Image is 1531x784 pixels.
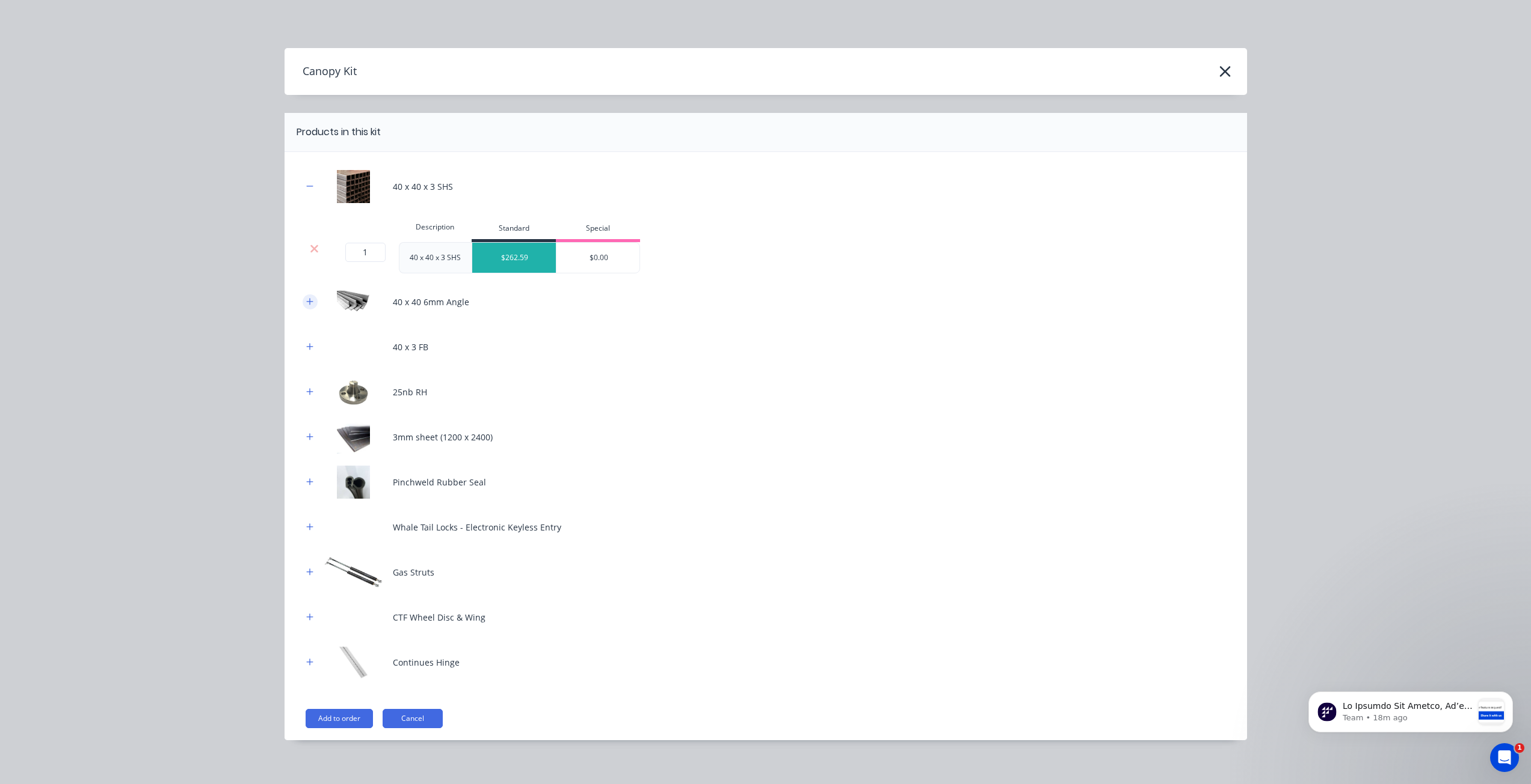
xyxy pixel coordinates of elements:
[393,566,434,579] div: Gas Struts
[393,611,485,624] div: CTF Wheel Disc & Wing
[297,125,381,139] div: Products in this kit
[306,709,373,728] button: Add to order
[52,34,182,724] span: Lo Ipsumdo Sit Ametco, Ad’el seddoe tem inci utlabore etdolor magnaaliq en admi veni quisnost exe...
[383,709,443,728] button: Cancel
[393,296,469,308] div: 40 x 40 6mm Angle
[556,243,641,273] div: $0.00
[556,218,640,242] div: Special
[52,45,182,56] p: Message from Team, sent 18m ago
[324,421,384,454] img: 3mm sheet (1200 x 2400)
[472,243,556,273] div: $262.59
[1515,743,1524,753] span: 1
[1290,667,1531,752] iframe: Intercom notifications message
[393,476,486,488] div: Pinchweld Rubber Seal
[324,646,384,679] img: Continues Hinge
[393,431,493,443] div: 3mm sheet (1200 x 2400)
[399,215,472,239] div: Description
[393,341,428,353] div: 40 x 3 FB
[345,243,386,262] input: ?
[324,556,384,589] img: Gas Struts
[324,170,384,203] img: 40 x 40 x 3 SHS
[1490,743,1519,772] iframe: Intercom live chat
[393,180,453,193] div: 40 x 40 x 3 SHS
[393,386,427,398] div: 25nb RH
[393,521,561,533] div: Whale Tail Locks - Electronic Keyless Entry
[324,466,384,499] img: Pinchweld Rubber Seal
[393,656,460,669] div: Continues Hinge
[285,60,357,83] h4: Canopy Kit
[324,375,384,409] img: 25nb RH
[472,218,556,242] div: Standard
[324,285,384,318] img: 40 x 40 6mm Angle
[399,242,472,273] div: 40 x 40 x 3 SHS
